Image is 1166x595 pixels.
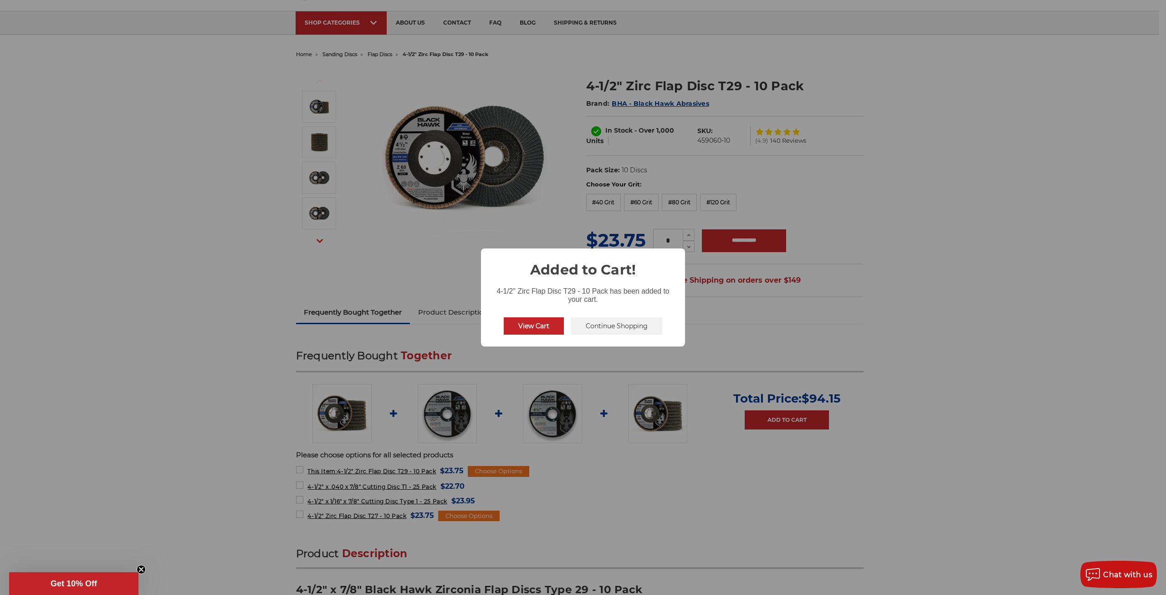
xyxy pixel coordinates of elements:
button: Continue Shopping [571,317,662,335]
button: View Cart [504,317,564,335]
h2: Added to Cart! [481,248,685,280]
span: Get 10% Off [51,579,97,588]
button: Close teaser [137,565,146,574]
span: Chat with us [1103,570,1152,579]
button: Chat with us [1080,561,1157,588]
div: 4-1/2" Zirc Flap Disc T29 - 10 Pack has been added to your cart. [481,280,685,305]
